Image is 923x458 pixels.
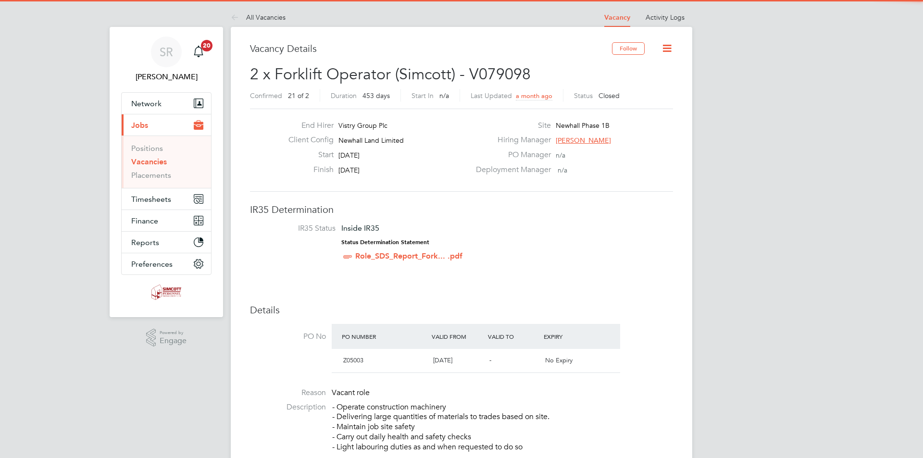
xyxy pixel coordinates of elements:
button: Preferences [122,253,211,274]
span: Inside IR35 [341,223,379,233]
label: Confirmed [250,91,282,100]
label: PO No [250,332,326,342]
label: Hiring Manager [470,135,551,145]
label: IR35 Status [260,223,336,234]
a: Vacancy [604,13,630,22]
label: Reason [250,388,326,398]
span: Closed [599,91,620,100]
button: Finance [122,210,211,231]
p: - Operate construction machinery - Delivering large quantities of materials to trades based on si... [332,402,673,452]
a: Positions [131,144,163,153]
span: 2 x Forklift Operator (Simcott) - V079098 [250,65,531,84]
span: Jobs [131,121,148,130]
span: Powered by [160,329,187,337]
label: End Hirer [281,121,334,131]
span: Scott Ridgers [121,71,212,83]
a: 20 [189,37,208,67]
h3: Vacancy Details [250,42,612,55]
label: Deployment Manager [470,165,551,175]
span: Timesheets [131,195,171,204]
a: Go to home page [121,285,212,300]
button: Follow [612,42,645,55]
a: SR[PERSON_NAME] [121,37,212,83]
a: All Vacancies [231,13,286,22]
label: Last Updated [471,91,512,100]
span: 20 [201,40,212,51]
span: Engage [160,337,187,345]
label: Duration [331,91,357,100]
span: [DATE] [433,356,452,364]
a: Role_SDS_Report_Fork... .pdf [355,251,462,260]
span: n/a [556,151,565,160]
img: simcott-logo-retina.png [151,285,182,300]
label: Finish [281,165,334,175]
span: n/a [439,91,449,100]
label: PO Manager [470,150,551,160]
div: PO Number [339,328,429,345]
label: Description [250,402,326,412]
span: Finance [131,216,158,225]
label: Start [281,150,334,160]
div: Valid From [429,328,486,345]
span: 453 days [362,91,390,100]
a: Vacancies [131,157,167,166]
label: Site [470,121,551,131]
span: a month ago [516,92,552,100]
a: Activity Logs [646,13,685,22]
strong: Status Determination Statement [341,239,429,246]
h3: IR35 Determination [250,203,673,216]
span: - [489,356,491,364]
span: Reports [131,238,159,247]
span: Vacant role [332,388,370,397]
div: Expiry [541,328,598,345]
span: Z05003 [343,356,363,364]
span: Newhall Land Limited [338,136,404,145]
button: Reports [122,232,211,253]
span: Newhall Phase 1B [556,121,610,130]
label: Status [574,91,593,100]
span: n/a [558,166,567,174]
nav: Main navigation [110,27,223,317]
button: Network [122,93,211,114]
span: Preferences [131,260,173,269]
span: 21 of 2 [288,91,309,100]
button: Timesheets [122,188,211,210]
span: [PERSON_NAME] [556,136,611,145]
div: Valid To [486,328,542,345]
span: Network [131,99,162,108]
div: Jobs [122,136,211,188]
a: Placements [131,171,171,180]
a: Powered byEngage [146,329,187,347]
label: Start In [412,91,434,100]
label: Client Config [281,135,334,145]
span: [DATE] [338,151,360,160]
span: No Expiry [545,356,573,364]
h3: Details [250,304,673,316]
button: Jobs [122,114,211,136]
span: Vistry Group Plc [338,121,387,130]
span: [DATE] [338,166,360,174]
span: SR [160,46,173,58]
